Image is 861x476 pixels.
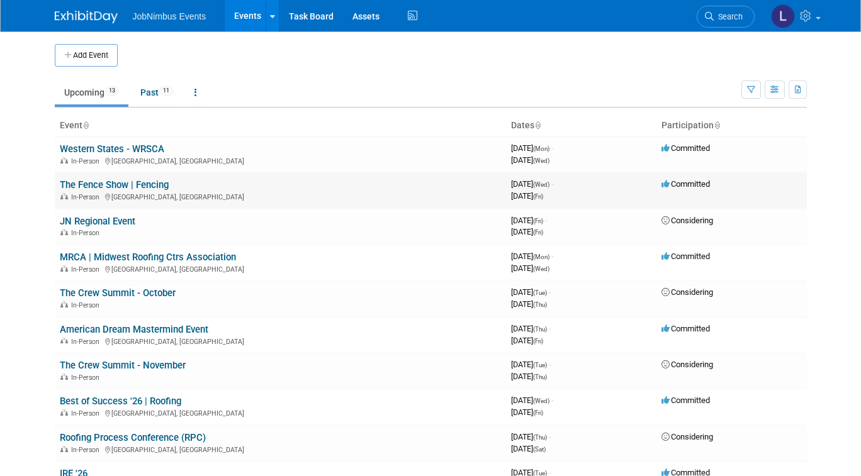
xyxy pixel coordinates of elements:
span: In-Person [71,229,103,237]
span: In-Person [71,338,103,346]
span: (Thu) [533,374,547,380]
span: In-Person [71,193,103,201]
span: JobNimbus Events [133,11,206,21]
span: [DATE] [511,263,549,273]
a: Upcoming13 [55,80,128,104]
span: In-Person [71,374,103,382]
span: (Thu) [533,301,547,308]
span: Search [714,12,743,21]
img: In-Person Event [60,374,68,380]
span: (Mon) [533,145,549,152]
span: Committed [661,252,710,261]
th: Event [55,115,506,136]
a: American Dream Mastermind Event [60,324,208,335]
span: (Fri) [533,338,543,345]
span: (Thu) [533,326,547,333]
a: Sort by Start Date [534,120,541,130]
span: (Wed) [533,397,549,404]
img: In-Person Event [60,409,68,416]
span: [DATE] [511,336,543,345]
div: [GEOGRAPHIC_DATA], [GEOGRAPHIC_DATA] [60,191,501,201]
span: - [551,143,553,153]
span: In-Person [71,157,103,165]
a: Roofing Process Conference (RPC) [60,432,206,443]
a: Past11 [131,80,183,104]
span: [DATE] [511,155,549,165]
span: 13 [105,86,119,96]
img: In-Person Event [60,301,68,307]
span: Considering [661,287,713,297]
span: (Mon) [533,253,549,260]
img: In-Person Event [60,265,68,272]
span: - [545,216,547,225]
img: ExhibitDay [55,11,118,23]
a: Best of Success '26 | Roofing [60,396,181,407]
div: [GEOGRAPHIC_DATA], [GEOGRAPHIC_DATA] [60,336,501,346]
span: - [549,287,551,297]
span: [DATE] [511,444,546,453]
span: - [549,360,551,369]
a: Western States - WRSCA [60,143,164,155]
span: Committed [661,324,710,333]
span: (Fri) [533,218,543,224]
span: [DATE] [511,179,553,189]
span: [DATE] [511,143,553,153]
span: Committed [661,143,710,153]
th: Dates [506,115,656,136]
span: (Wed) [533,265,549,272]
img: In-Person Event [60,193,68,199]
div: [GEOGRAPHIC_DATA], [GEOGRAPHIC_DATA] [60,444,501,454]
img: In-Person Event [60,338,68,344]
span: - [549,432,551,441]
span: [DATE] [511,360,551,369]
div: [GEOGRAPHIC_DATA], [GEOGRAPHIC_DATA] [60,407,501,418]
div: [GEOGRAPHIC_DATA], [GEOGRAPHIC_DATA] [60,263,501,274]
span: Committed [661,396,710,405]
img: In-Person Event [60,446,68,452]
span: (Tue) [533,362,547,368]
img: Laly Matos [771,4,795,28]
span: (Fri) [533,229,543,236]
span: [DATE] [511,396,553,405]
span: [DATE] [511,299,547,309]
a: The Crew Summit - November [60,360,186,371]
span: (Wed) [533,157,549,164]
button: Add Event [55,44,118,67]
div: [GEOGRAPHIC_DATA], [GEOGRAPHIC_DATA] [60,155,501,165]
span: In-Person [71,446,103,454]
span: [DATE] [511,252,553,261]
span: Considering [661,432,713,441]
span: - [551,396,553,405]
span: [DATE] [511,407,543,417]
span: [DATE] [511,287,551,297]
span: (Tue) [533,289,547,296]
th: Participation [656,115,807,136]
a: JN Regional Event [60,216,135,227]
span: Considering [661,216,713,225]
img: In-Person Event [60,157,68,163]
span: [DATE] [511,216,547,225]
a: Sort by Event Name [82,120,89,130]
a: Sort by Participation Type [714,120,720,130]
span: - [551,252,553,261]
span: (Fri) [533,409,543,416]
span: In-Person [71,265,103,274]
span: [DATE] [511,432,551,441]
span: (Sat) [533,446,546,453]
span: 11 [159,86,173,96]
a: MRCA | Midwest Roofing Ctrs Association [60,252,236,263]
span: - [551,179,553,189]
span: [DATE] [511,372,547,381]
span: In-Person [71,409,103,418]
span: [DATE] [511,227,543,236]
span: Committed [661,179,710,189]
a: The Fence Show | Fencing [60,179,169,191]
img: In-Person Event [60,229,68,235]
a: The Crew Summit - October [60,287,176,299]
span: [DATE] [511,324,551,333]
span: [DATE] [511,191,543,201]
span: In-Person [71,301,103,309]
span: (Fri) [533,193,543,200]
span: Considering [661,360,713,369]
span: (Thu) [533,434,547,441]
